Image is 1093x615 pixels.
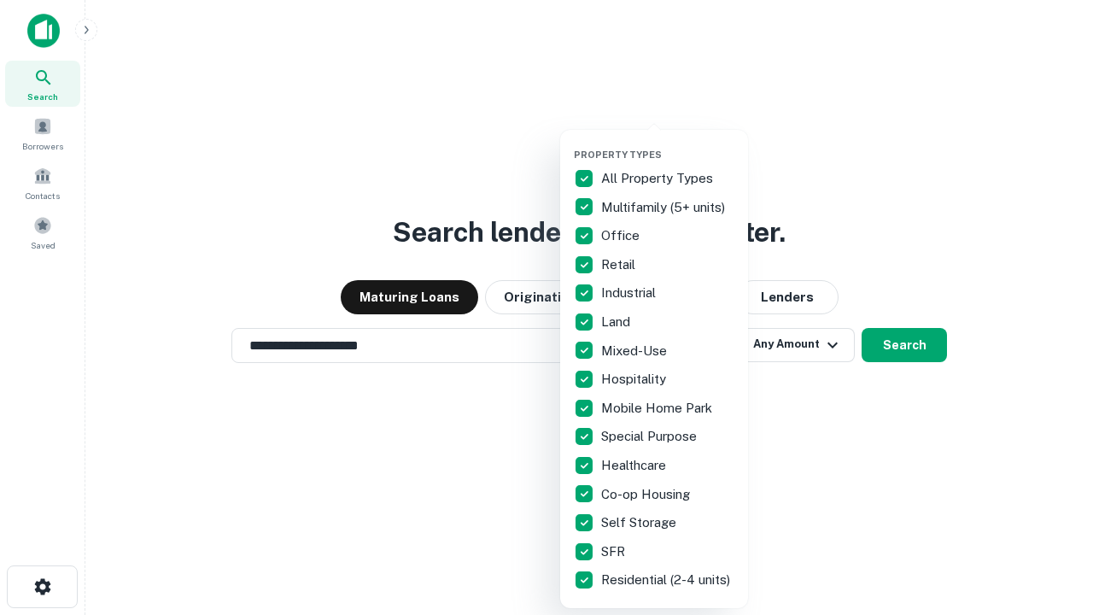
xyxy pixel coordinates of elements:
p: Special Purpose [601,426,700,447]
p: Residential (2-4 units) [601,570,734,590]
p: Land [601,312,634,332]
p: Office [601,225,643,246]
iframe: Chat Widget [1008,478,1093,560]
p: Co-op Housing [601,484,693,505]
p: Industrial [601,283,659,303]
p: All Property Types [601,168,716,189]
p: Retail [601,255,639,275]
p: Mixed-Use [601,341,670,361]
p: Hospitality [601,369,669,389]
p: Healthcare [601,455,669,476]
p: SFR [601,542,628,562]
p: Mobile Home Park [601,398,716,419]
span: Property Types [574,149,662,160]
p: Multifamily (5+ units) [601,197,728,218]
p: Self Storage [601,512,680,533]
